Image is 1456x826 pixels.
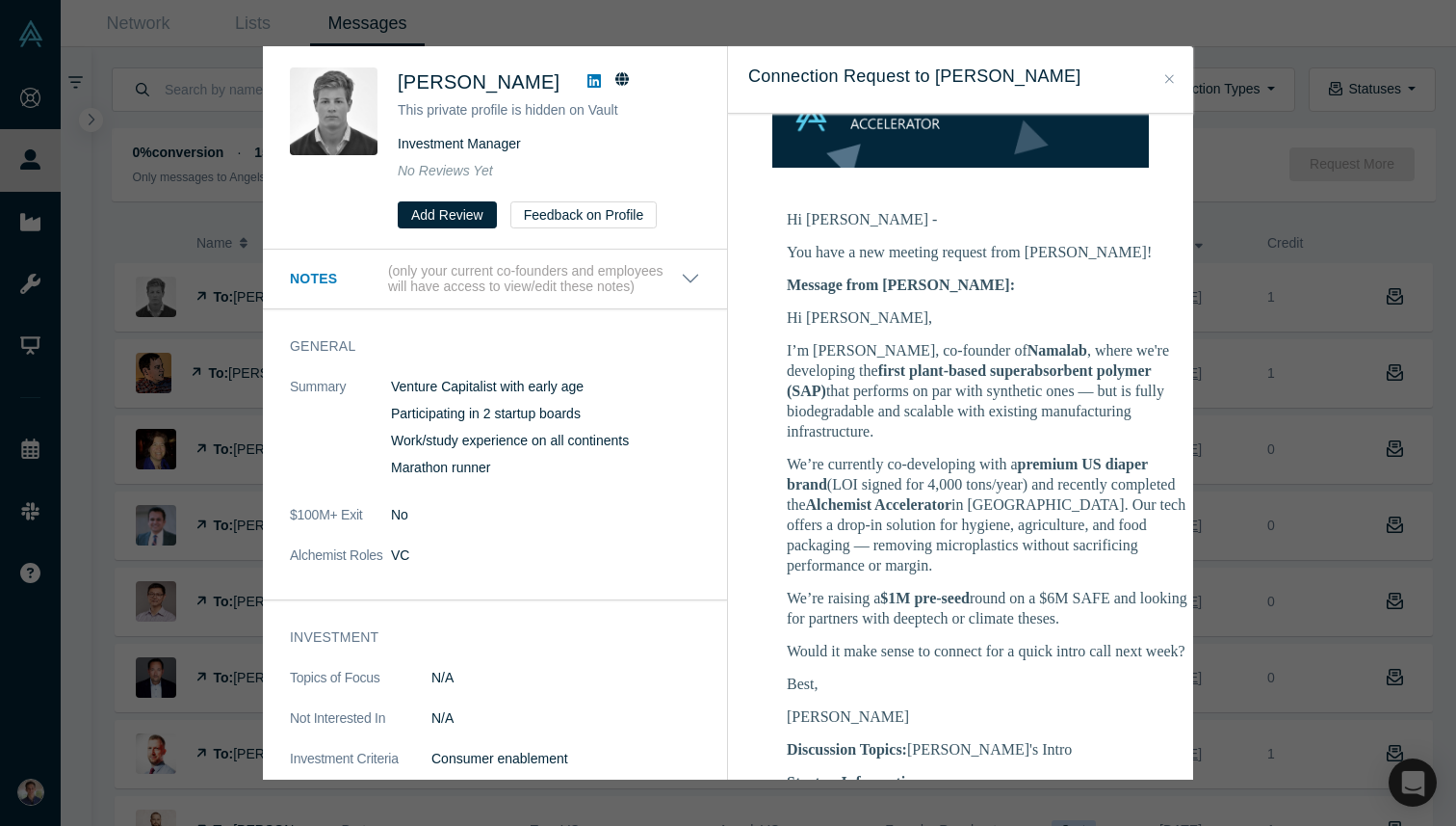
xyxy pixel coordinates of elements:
[787,209,1191,229] p: Hi [PERSON_NAME] -
[787,741,907,758] b: Discussion Topics:
[391,505,700,525] dd: No
[398,163,493,178] span: No Reviews Yet
[391,404,700,424] p: Participating in 2 startup boards
[431,708,700,729] dd: N/A
[787,674,1191,694] p: Best,
[787,454,1191,575] p: We’re currently co-developing with a (LOI signed for 4,000 tons/year) and recently completed the ...
[787,588,1191,628] p: We’re raising a round on a $6M SAFE and looking for partners with deeptech or climate theses.
[748,64,1173,90] h3: Connection Request to [PERSON_NAME]
[391,546,700,566] dd: VC
[391,431,700,451] p: Work/study experience on all continents
[388,263,681,296] p: (only your current co-founders and employees will have access to view/edit these notes)
[290,505,391,546] dt: $100M+ Exit
[290,377,391,505] dt: Summary
[787,362,1151,399] strong: first plant-based superabsorbent polymer (SAP)
[431,668,700,688] dd: N/A
[787,706,1191,727] p: [PERSON_NAME]
[290,263,700,296] button: Notes (only your current co-founders and employees will have access to view/edit these notes)
[290,708,431,749] dt: Not Interested In
[290,668,431,708] dt: Topics of Focus
[787,774,926,790] b: Startup Information:
[806,496,951,513] strong: Alchemist Accelerator
[290,269,384,289] h3: Notes
[431,749,700,769] p: Consumer enablement
[787,456,1148,493] strong: premium US diaper brand
[398,201,497,228] button: Add Review
[787,739,1191,759] p: [PERSON_NAME]'s Intro
[1027,342,1087,359] strong: Namalab
[398,136,521,151] span: Investment Manager
[290,336,673,357] h3: General
[772,60,1149,168] img: banner-small-topicless.png
[391,377,700,397] p: Venture Capitalist with early age
[290,627,673,648] h3: Investment
[787,340,1191,441] p: I’m [PERSON_NAME], co-founder of , where we're developing the that performs on par with synthetic...
[510,201,658,228] button: Feedback on Profile
[398,100,700,120] p: This private profile is hidden on Vault
[787,641,1191,661] p: Would it make sense to connect for a quick intro call next week?
[290,546,391,586] dt: Alchemist Roles
[787,242,1191,262] p: You have a new meeting request from [PERSON_NAME]!
[787,277,1015,293] b: Message from [PERSON_NAME]:
[391,458,700,478] p: Marathon runner
[290,749,431,789] dt: Investment Criteria
[787,307,1191,328] p: Hi [PERSON_NAME],
[880,590,970,606] strong: $1M pre-seed
[398,71,559,93] span: [PERSON_NAME]
[290,67,377,155] img: Constantin Koenigsegg's Profile Image
[1159,68,1180,91] button: Close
